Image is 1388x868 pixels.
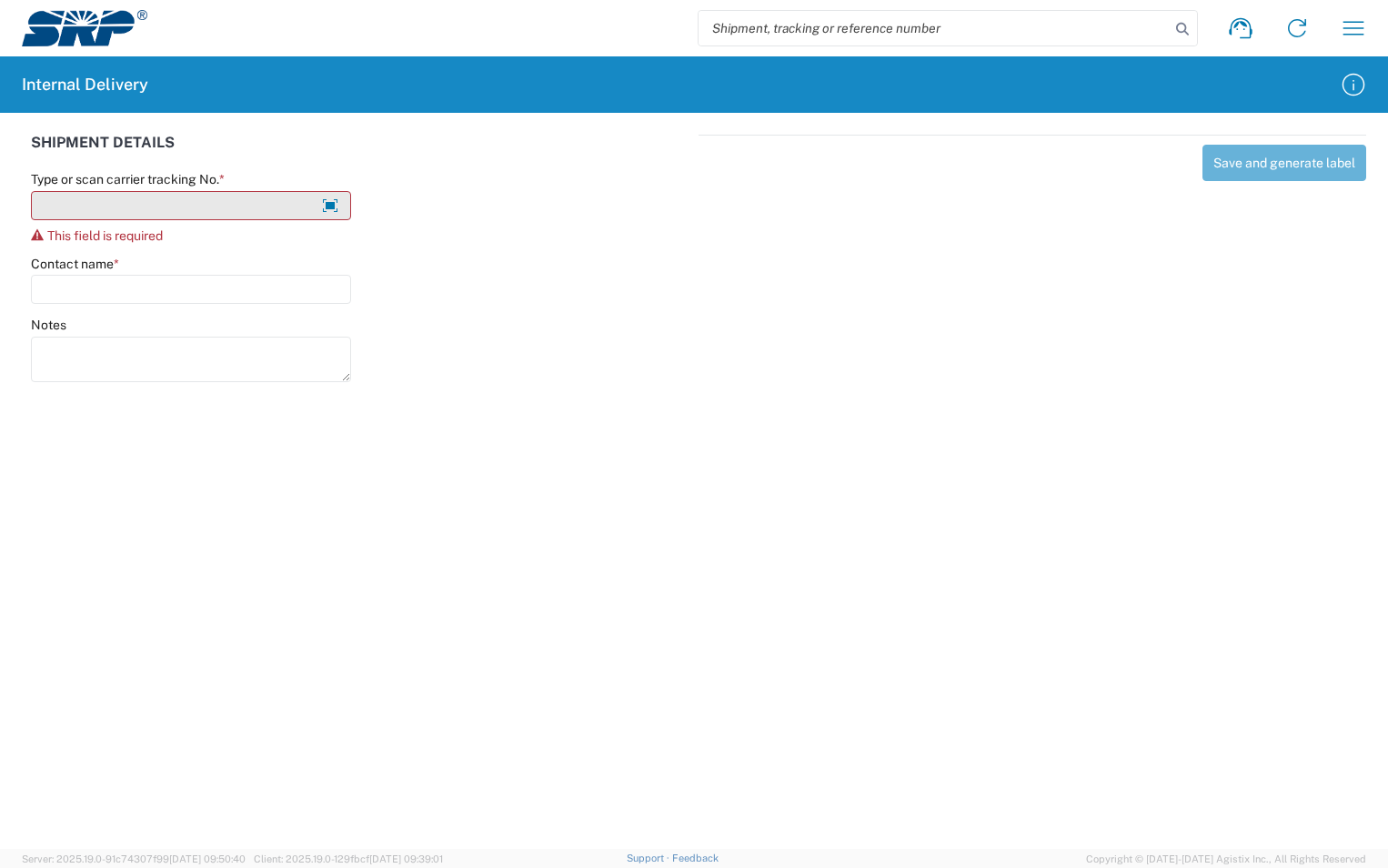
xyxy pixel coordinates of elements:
label: Type or scan carrier tracking No. [31,171,225,187]
span: Server: 2025.19.0-91c74307f99 [22,853,246,864]
input: Shipment, tracking or reference number [699,11,1170,45]
span: This field is required [47,228,163,243]
label: Notes [31,317,66,333]
a: Feedback [672,853,719,863]
span: [DATE] 09:39:01 [369,853,443,864]
div: SHIPMENT DETAILS [31,135,689,171]
span: Copyright © [DATE]-[DATE] Agistix Inc., All Rights Reserved [1086,851,1366,867]
h2: Internal Delivery [22,74,148,96]
label: Contact name [31,256,119,272]
a: Support [627,853,672,863]
span: [DATE] 09:50:40 [169,853,246,864]
img: srp [22,10,147,46]
span: Client: 2025.19.0-129fbcf [254,853,443,864]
